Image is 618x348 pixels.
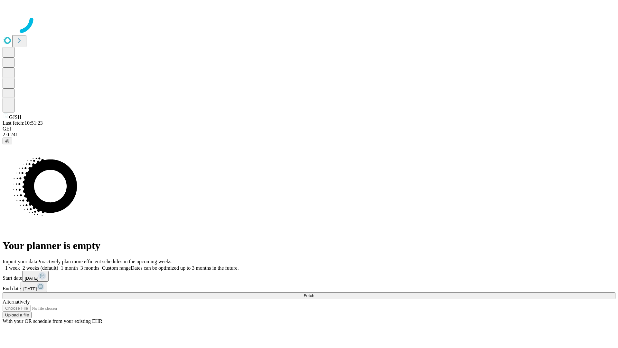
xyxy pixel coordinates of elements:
[80,265,99,271] span: 3 months
[3,120,43,126] span: Last fetch: 10:51:23
[5,139,10,143] span: @
[3,299,30,304] span: Alternatively
[3,138,12,144] button: @
[102,265,131,271] span: Custom range
[22,271,49,282] button: [DATE]
[3,292,615,299] button: Fetch
[3,312,32,318] button: Upload a file
[23,286,37,291] span: [DATE]
[5,265,20,271] span: 1 week
[9,114,21,120] span: GJSH
[3,318,102,324] span: With your OR schedule from your existing EHR
[23,265,58,271] span: 2 weeks (default)
[131,265,239,271] span: Dates can be optimized up to 3 months in the future.
[3,240,615,252] h1: Your planner is empty
[3,271,615,282] div: Start date
[3,282,615,292] div: End date
[3,126,615,132] div: GEI
[21,282,47,292] button: [DATE]
[61,265,78,271] span: 1 month
[25,276,38,281] span: [DATE]
[3,259,37,264] span: Import your data
[3,132,615,138] div: 2.0.241
[304,293,314,298] span: Fetch
[37,259,173,264] span: Proactively plan more efficient schedules in the upcoming weeks.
